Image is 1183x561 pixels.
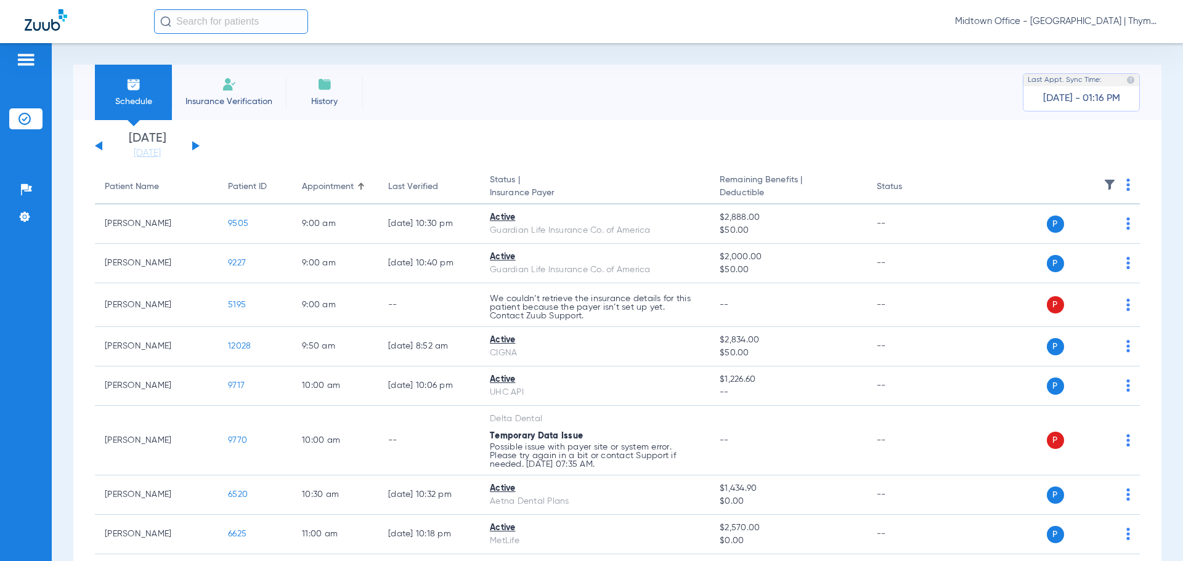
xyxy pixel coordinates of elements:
span: $2,570.00 [720,522,856,535]
span: $2,888.00 [720,211,856,224]
th: Remaining Benefits | [710,170,866,204]
td: [DATE] 10:30 PM [378,204,480,244]
span: 12028 [228,342,251,350]
td: -- [378,406,480,475]
span: Insurance Verification [181,95,277,108]
div: Active [490,251,700,264]
td: 10:00 AM [292,366,378,406]
span: 9227 [228,259,246,267]
span: Schedule [104,95,163,108]
th: Status | [480,170,710,204]
div: Delta Dental [490,413,700,426]
td: -- [867,327,950,366]
span: 5195 [228,301,246,309]
td: 9:00 AM [292,283,378,327]
span: $50.00 [720,264,856,276]
p: Possible issue with payer site or system error. Please try again in a bit or contact Support if n... [490,443,700,469]
td: [DATE] 10:40 PM [378,244,480,283]
td: 9:00 AM [292,244,378,283]
td: -- [867,366,950,406]
span: P [1047,377,1064,395]
span: $2,834.00 [720,334,856,347]
span: 9505 [228,219,248,228]
td: [PERSON_NAME] [95,366,218,406]
div: Patient Name [105,180,159,193]
img: Manual Insurance Verification [222,77,237,92]
span: Insurance Payer [490,187,700,200]
img: last sync help info [1126,76,1135,84]
img: group-dot-blue.svg [1126,179,1130,191]
p: We couldn’t retrieve the insurance details for this patient because the payer isn’t set up yet. C... [490,294,700,320]
img: group-dot-blue.svg [1126,340,1130,352]
span: P [1047,255,1064,272]
div: UHC API [490,386,700,399]
div: Guardian Life Insurance Co. of America [490,264,700,276]
span: $1,434.90 [720,482,856,495]
td: [PERSON_NAME] [95,327,218,366]
td: [PERSON_NAME] [95,244,218,283]
td: [DATE] 10:32 PM [378,475,480,515]
span: Last Appt. Sync Time: [1028,74,1102,86]
span: Deductible [720,187,856,200]
img: Schedule [126,77,141,92]
img: group-dot-blue.svg [1126,379,1130,392]
span: -- [720,301,729,309]
a: [DATE] [110,147,184,159]
td: -- [867,283,950,327]
img: History [317,77,332,92]
span: P [1047,338,1064,355]
iframe: Chat Widget [1121,502,1183,561]
td: -- [867,475,950,515]
td: [DATE] 10:06 PM [378,366,480,406]
div: Active [490,373,700,386]
span: $0.00 [720,535,856,547]
img: group-dot-blue.svg [1126,299,1130,311]
li: [DATE] [110,132,184,159]
img: hamburger-icon [16,52,36,67]
span: 6625 [228,530,246,538]
div: Patient ID [228,180,267,193]
div: Patient Name [105,180,208,193]
div: Active [490,482,700,495]
td: -- [867,204,950,244]
td: [DATE] 10:18 PM [378,515,480,554]
span: 6520 [228,490,248,499]
td: 10:00 AM [292,406,378,475]
span: $2,000.00 [720,251,856,264]
span: $50.00 [720,347,856,360]
td: -- [867,244,950,283]
div: Last Verified [388,180,438,193]
td: 9:00 AM [292,204,378,244]
div: Patient ID [228,180,282,193]
img: Zuub Logo [25,9,67,31]
div: CIGNA [490,347,700,360]
td: 10:30 AM [292,475,378,515]
span: History [295,95,354,108]
img: group-dot-blue.svg [1126,257,1130,269]
td: 9:50 AM [292,327,378,366]
img: filter.svg [1104,179,1116,191]
img: group-dot-blue.svg [1126,217,1130,230]
td: -- [867,515,950,554]
span: Temporary Data Issue [490,432,583,440]
td: [PERSON_NAME] [95,515,218,554]
div: Active [490,211,700,224]
span: -- [720,436,729,445]
td: 11:00 AM [292,515,378,554]
span: P [1047,526,1064,543]
td: -- [378,283,480,327]
span: $50.00 [720,224,856,237]
td: -- [867,406,950,475]
img: group-dot-blue.svg [1126,434,1130,446]
div: MetLife [490,535,700,547]
div: Appointment [302,180,354,193]
div: Guardian Life Insurance Co. of America [490,224,700,237]
span: P [1047,296,1064,313]
td: [PERSON_NAME] [95,475,218,515]
span: P [1047,432,1064,449]
img: Search Icon [160,16,171,27]
div: Aetna Dental Plans [490,495,700,508]
span: Midtown Office - [GEOGRAPHIC_DATA] | Thyme Dental Care [955,15,1158,28]
div: Last Verified [388,180,470,193]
